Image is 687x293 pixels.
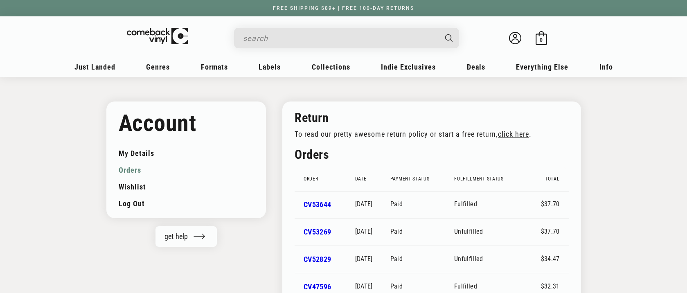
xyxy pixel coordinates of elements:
td: Fulfilled [454,191,532,219]
h2: Return [295,110,555,126]
time: [DATE] [355,228,373,235]
td: Paid [390,246,454,273]
a: click here [498,130,529,138]
a: Orders [119,162,254,178]
a: Order number CV53269 [304,228,331,236]
td: $37.70 [532,191,568,219]
a: Wishlist [119,178,254,195]
a: Order number CV52829 [304,255,331,264]
span: Labels [259,63,281,71]
input: search [243,30,437,47]
span: Formats [201,63,228,71]
th: Fulfillment status [454,167,532,191]
a: FREE SHIPPING $89+ | FREE 100-DAY RETURNS [265,5,422,11]
p: To read our pretty awesome return policy or start a free return, . [295,130,555,138]
th: Order [295,167,355,191]
th: Date [355,167,390,191]
span: Genres [146,63,170,71]
time: [DATE] [355,200,373,208]
time: [DATE] [355,255,373,263]
td: $37.70 [532,218,568,246]
h2: Orders [295,146,568,162]
th: Total [532,167,568,191]
button: get help [155,226,217,247]
button: Search [438,28,460,48]
a: Log out [119,195,254,212]
td: $34.47 [532,246,568,273]
span: Indie Exclusives [381,63,436,71]
span: Just Landed [74,63,115,71]
td: Unfulfilled [454,218,532,246]
th: Payment status [390,167,454,191]
td: Paid [390,191,454,219]
a: Order number CV53644 [304,200,331,209]
span: Collections [312,63,350,71]
td: Unfulfilled [454,246,532,273]
a: Order number CV47596 [304,282,331,291]
span: Deals [467,63,485,71]
span: 0 [540,37,543,43]
time: [DATE] [355,282,373,290]
span: Everything Else [516,63,568,71]
h1: Account [119,110,254,137]
div: Search [234,28,459,48]
a: My Details [119,145,254,162]
td: Paid [390,218,454,246]
span: Info [599,63,613,71]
